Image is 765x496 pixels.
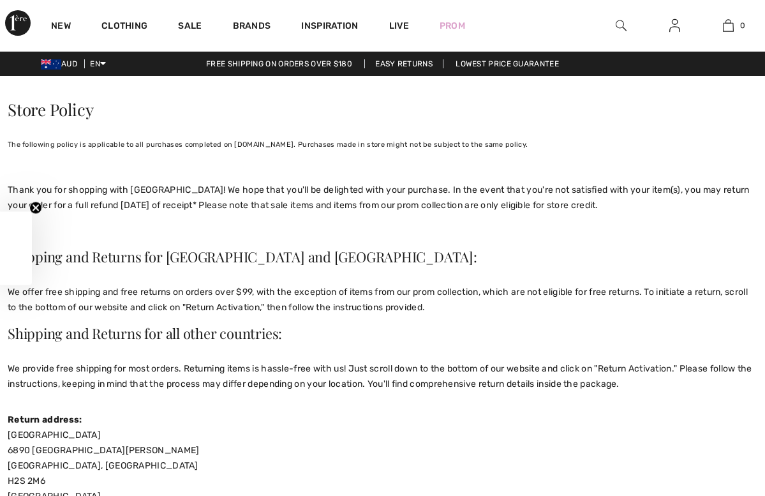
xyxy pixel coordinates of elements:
[440,19,465,33] a: Prom
[364,59,443,68] a: Easy Returns
[196,59,362,68] a: Free shipping on orders over $180
[8,324,282,343] span: Shipping and Returns for all other countries:
[178,20,202,34] a: Sale
[740,20,745,31] span: 0
[389,19,409,33] a: Live
[41,59,61,70] img: Australian Dollar
[8,363,752,389] span: We provide free shipping for most orders. Returning items is hassle-free with us! Just scroll dow...
[8,184,750,211] span: Thank you for shopping with [GEOGRAPHIC_DATA]! We hope that you'll be delighted with your purchas...
[5,10,31,36] img: 1ère Avenue
[8,414,82,425] span: Return address:
[702,18,754,33] a: 0
[29,201,42,214] button: Close teaser
[669,18,680,33] img: My Info
[90,59,106,68] span: EN
[445,59,569,68] a: Lowest Price Guarantee
[616,18,627,33] img: search the website
[233,20,271,34] a: Brands
[8,76,757,131] h1: Store Policy
[51,20,71,34] a: New
[101,20,147,34] a: Clothing
[8,287,748,313] span: We offer free shipping and free returns on orders over $99, with the exception of items from our ...
[8,247,477,266] span: Shipping and Returns for [GEOGRAPHIC_DATA] and [GEOGRAPHIC_DATA]:
[301,20,358,34] span: Inspiration
[41,59,82,68] span: AUD
[659,18,690,34] a: Sign In
[8,140,528,149] span: The following policy is applicable to all purchases completed on [DOMAIN_NAME]. Purchases made in...
[723,18,734,33] img: My Bag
